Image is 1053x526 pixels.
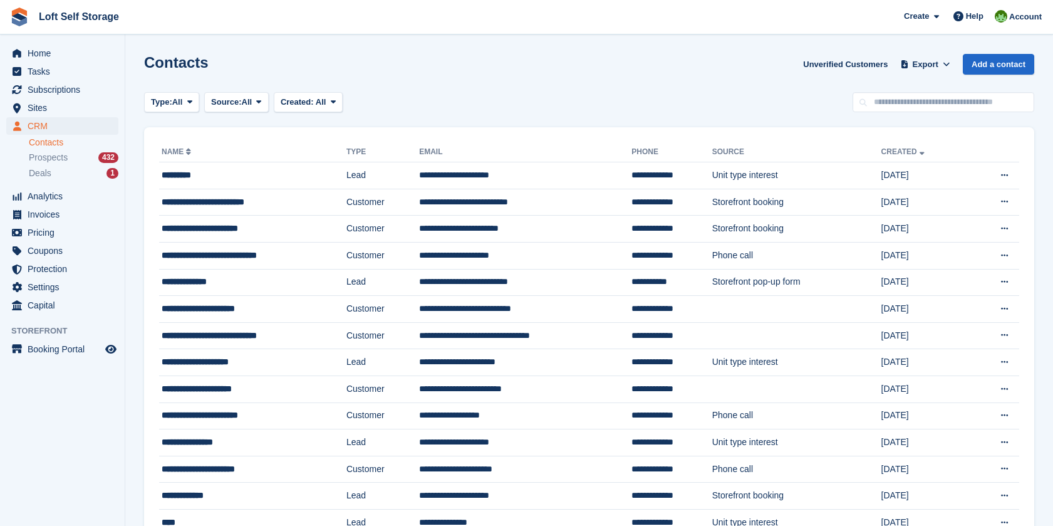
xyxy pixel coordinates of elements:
th: Email [419,142,631,162]
span: Settings [28,278,103,296]
span: CRM [28,117,103,135]
a: menu [6,242,118,260]
td: Unit type interest [712,429,881,456]
a: menu [6,187,118,205]
a: menu [6,224,118,241]
span: Invoices [28,206,103,223]
span: Account [1009,11,1042,23]
a: Preview store [103,342,118,357]
span: Create [904,10,929,23]
a: menu [6,340,118,358]
td: Customer [346,189,419,216]
td: [DATE] [881,349,969,376]
th: Source [712,142,881,162]
td: [DATE] [881,242,969,269]
td: Lead [346,162,419,189]
a: Contacts [29,137,118,149]
td: [DATE] [881,483,969,510]
button: Type: All [144,92,199,113]
td: [DATE] [881,296,969,323]
td: [DATE] [881,402,969,429]
span: Help [966,10,983,23]
td: Customer [346,456,419,483]
span: Analytics [28,187,103,205]
td: Customer [346,296,419,323]
img: James Johnson [995,10,1007,23]
span: Tasks [28,63,103,80]
td: Phone call [712,456,881,483]
span: Deals [29,167,51,179]
a: menu [6,297,118,314]
td: [DATE] [881,216,969,243]
td: Customer [346,242,419,269]
td: Customer [346,402,419,429]
td: Lead [346,429,419,456]
a: menu [6,260,118,278]
a: menu [6,81,118,98]
button: Source: All [204,92,269,113]
td: [DATE] [881,376,969,402]
td: [DATE] [881,322,969,349]
a: menu [6,278,118,296]
a: menu [6,45,118,62]
td: [DATE] [881,162,969,189]
span: Capital [28,297,103,314]
td: Storefront booking [712,483,881,510]
span: Source: [211,96,241,108]
td: Lead [346,269,419,296]
span: All [172,96,183,108]
a: Add a contact [963,54,1034,75]
td: Lead [346,483,419,510]
span: Subscriptions [28,81,103,98]
th: Type [346,142,419,162]
td: Unit type interest [712,162,881,189]
div: 432 [98,152,118,163]
h1: Contacts [144,54,209,71]
td: Customer [346,376,419,402]
span: Type: [151,96,172,108]
div: 1 [106,168,118,179]
td: [DATE] [881,429,969,456]
span: Storefront [11,325,125,337]
span: Prospects [29,152,68,164]
td: Customer [346,216,419,243]
a: Prospects 432 [29,151,118,164]
span: Export [913,58,938,71]
td: Storefront booking [712,189,881,216]
a: Loft Self Storage [34,6,124,27]
td: Phone call [712,402,881,429]
span: Protection [28,260,103,278]
td: Unit type interest [712,349,881,376]
a: Deals 1 [29,167,118,180]
td: Phone call [712,242,881,269]
a: menu [6,99,118,117]
span: Home [28,45,103,62]
td: [DATE] [881,189,969,216]
th: Phone [631,142,712,162]
a: menu [6,206,118,223]
td: Customer [346,322,419,349]
span: Coupons [28,242,103,260]
td: Storefront booking [712,216,881,243]
span: All [316,97,326,107]
span: All [242,96,252,108]
span: Pricing [28,224,103,241]
td: Storefront pop-up form [712,269,881,296]
td: Lead [346,349,419,376]
button: Created: All [274,92,343,113]
span: Sites [28,99,103,117]
td: [DATE] [881,269,969,296]
button: Export [898,54,953,75]
span: Booking Portal [28,340,103,358]
a: Unverified Customers [798,54,893,75]
a: menu [6,63,118,80]
a: Created [881,147,927,156]
a: Name [162,147,194,156]
td: [DATE] [881,456,969,483]
span: Created: [281,97,314,107]
img: stora-icon-8386f47178a22dfd0bd8f6a31ec36ba5ce8667c1dd55bd0f319d3a0aa187defe.svg [10,8,29,26]
a: menu [6,117,118,135]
